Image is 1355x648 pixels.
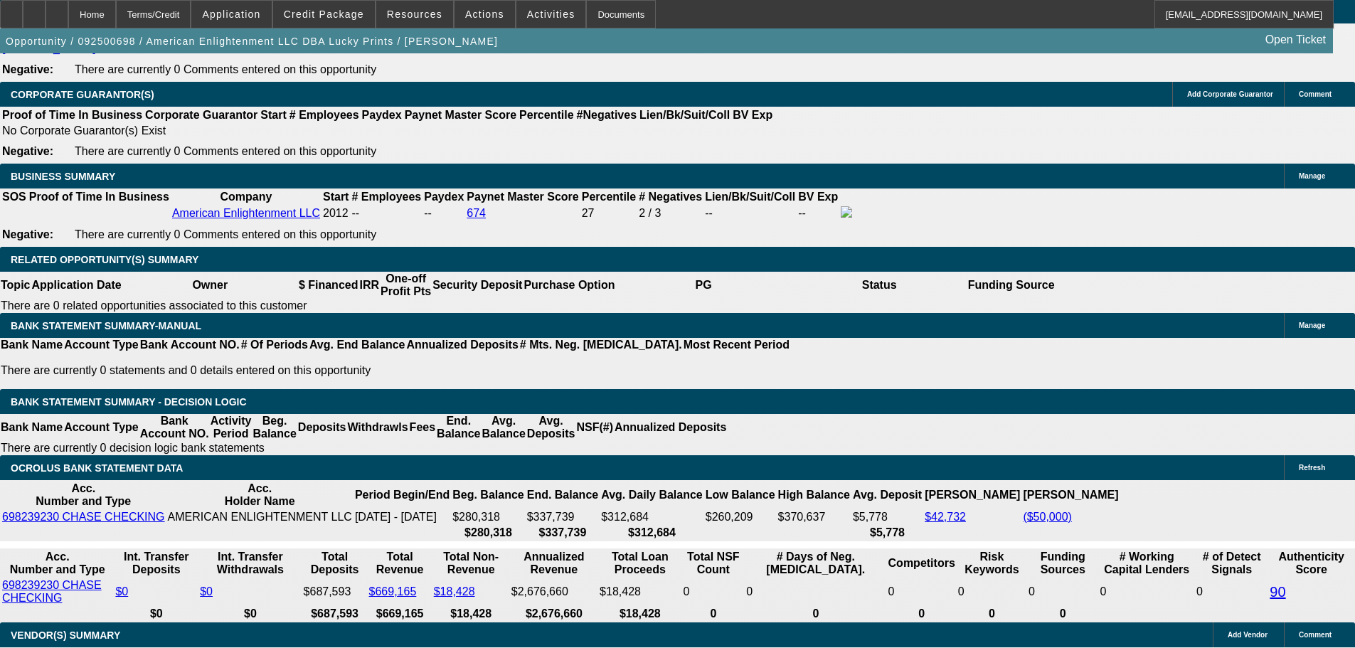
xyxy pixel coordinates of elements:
[376,1,453,28] button: Resources
[683,607,745,621] th: 0
[191,1,271,28] button: Application
[351,191,421,203] b: # Employees
[452,526,524,540] th: $280,318
[11,89,154,100] span: CORPORATE GUARANTOR(S)
[888,550,956,577] th: Competitors
[841,206,852,218] img: facebook-icon.png
[368,550,432,577] th: Total Revenue
[1196,578,1268,605] td: 0
[354,482,450,509] th: Period Begin/End
[31,272,122,299] th: Application Date
[2,511,165,523] a: 698239230 CHASE CHECKING
[733,109,772,121] b: BV Exp
[639,109,730,121] b: Lien/Bk/Suit/Coll
[1228,631,1268,639] span: Add Vendor
[369,585,417,597] a: $669,165
[1299,90,1332,98] span: Comment
[2,63,53,75] b: Negative:
[436,414,481,441] th: End. Balance
[704,206,796,221] td: --
[1260,28,1332,52] a: Open Ticket
[433,550,509,577] th: Total Non-Revenue
[639,191,702,203] b: # Negatives
[615,272,791,299] th: PG
[297,414,347,441] th: Deposits
[433,607,509,621] th: $18,428
[1196,550,1268,577] th: # of Detect Signals
[1022,482,1119,509] th: [PERSON_NAME]
[2,228,53,240] b: Negative:
[600,510,703,524] td: $312,684
[526,526,599,540] th: $337,739
[467,191,578,203] b: Paynet Master Score
[346,414,408,441] th: Withdrawls
[600,482,703,509] th: Avg. Daily Balance
[1028,607,1098,621] th: 0
[1299,631,1332,639] span: Comment
[273,1,375,28] button: Credit Package
[145,109,257,121] b: Corporate Guarantor
[387,9,442,20] span: Resources
[639,207,702,220] div: 2 / 3
[481,414,526,441] th: Avg. Balance
[852,526,923,540] th: $5,778
[852,482,923,509] th: Avg. Deposit
[434,585,475,597] a: $18,428
[115,585,128,597] a: $0
[303,607,367,621] th: $687,593
[1,108,143,122] th: Proof of Time In Business
[139,414,210,441] th: Bank Account NO.
[202,9,260,20] span: Application
[798,191,838,203] b: BV Exp
[1028,550,1098,577] th: Funding Sources
[526,482,599,509] th: End. Balance
[957,578,1026,605] td: 0
[63,338,139,352] th: Account Type
[523,272,615,299] th: Purchase Option
[526,414,576,441] th: Avg. Deposits
[75,63,376,75] span: There are currently 0 Comments entered on this opportunity
[323,191,349,203] b: Start
[575,414,614,441] th: NSF(#)
[924,482,1021,509] th: [PERSON_NAME]
[199,550,301,577] th: Int. Transfer Withdrawals
[309,338,406,352] th: Avg. End Balance
[115,550,198,577] th: Int. Transfer Deposits
[1099,550,1194,577] th: # Working Capital Lenders
[957,607,1026,621] th: 0
[2,579,102,604] a: 698239230 CHASE CHECKING
[2,145,53,157] b: Negative:
[409,414,436,441] th: Fees
[852,510,923,524] td: $5,778
[516,1,586,28] button: Activities
[1299,172,1325,180] span: Manage
[452,510,524,524] td: $280,318
[210,414,253,441] th: Activity Period
[167,510,353,524] td: AMERICAN ENLIGHTENMENT LLC
[683,578,745,605] td: 0
[200,585,213,597] a: $0
[797,206,839,221] td: --
[11,462,183,474] span: OCROLUS BANK STATEMENT DATA
[380,272,432,299] th: One-off Profit Pts
[289,109,359,121] b: # Employees
[888,578,956,605] td: 0
[358,272,380,299] th: IRR
[424,191,464,203] b: Paydex
[260,109,286,121] b: Start
[122,272,298,299] th: Owner
[63,414,139,441] th: Account Type
[11,171,115,182] span: BUSINESS SUMMARY
[351,207,359,219] span: --
[432,272,523,299] th: Security Deposit
[1,550,113,577] th: Acc. Number and Type
[1299,322,1325,329] span: Manage
[11,396,247,408] span: Bank Statement Summary - Decision Logic
[467,207,486,219] a: 674
[745,550,886,577] th: # Days of Neg. [MEDICAL_DATA].
[11,320,201,331] span: BANK STATEMENT SUMMARY-MANUAL
[284,9,364,20] span: Credit Package
[599,578,681,605] td: $18,428
[423,206,464,221] td: --
[777,482,851,509] th: High Balance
